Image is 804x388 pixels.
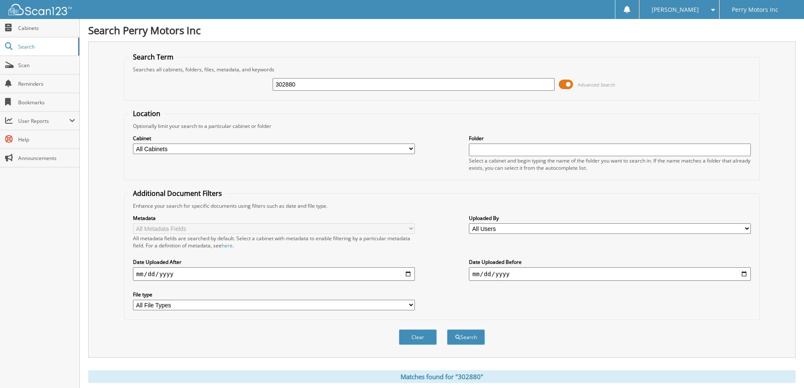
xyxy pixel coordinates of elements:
[399,329,437,345] button: Clear
[18,99,75,106] span: Bookmarks
[732,7,778,12] span: Perry Motors Inc
[18,62,75,69] span: Scan
[18,43,74,50] span: Search
[129,202,755,209] div: Enhance your search for specific documents using filters such as date and file type.
[88,370,796,383] div: Matches found for "302880"
[133,135,415,142] label: Cabinet
[469,267,751,281] input: end
[88,23,796,37] h1: Search Perry Motors Inc
[129,122,755,130] div: Optionally limit your search to a particular cabinet or folder
[129,189,226,198] legend: Additional Document Filters
[18,80,75,87] span: Reminders
[8,4,72,15] img: scan123-logo-white.svg
[469,258,751,266] label: Date Uploaded Before
[18,117,69,125] span: User Reports
[129,52,178,62] legend: Search Term
[133,235,415,249] div: All metadata fields are searched by default. Select a cabinet with metadata to enable filtering b...
[133,267,415,281] input: start
[652,7,699,12] span: [PERSON_NAME]
[133,214,415,222] label: Metadata
[762,347,804,388] iframe: Chat Widget
[18,24,75,32] span: Cabinets
[469,214,751,222] label: Uploaded By
[133,258,415,266] label: Date Uploaded After
[133,291,415,298] label: File type
[578,81,615,88] span: Advanced Search
[222,242,233,249] a: here
[469,157,751,171] div: Select a cabinet and begin typing the name of the folder you want to search in. If the name match...
[447,329,485,345] button: Search
[129,109,165,118] legend: Location
[129,66,755,73] div: Searches all cabinets, folders, files, metadata, and keywords
[469,135,751,142] label: Folder
[18,136,75,143] span: Help
[18,155,75,162] span: Announcements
